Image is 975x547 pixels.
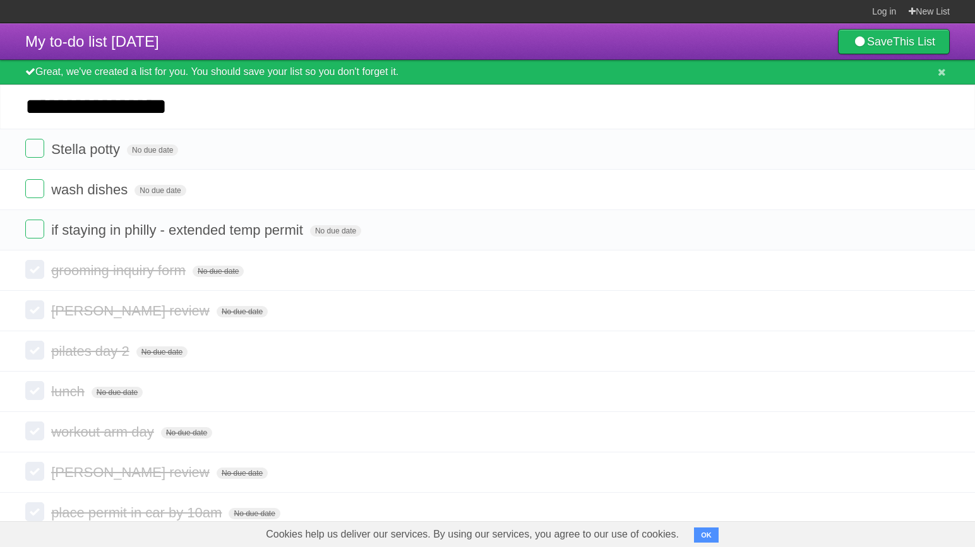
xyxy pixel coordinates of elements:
[135,185,186,196] span: No due date
[25,502,44,521] label: Done
[310,225,361,237] span: No due date
[51,303,213,319] span: [PERSON_NAME] review
[25,462,44,481] label: Done
[127,144,178,156] span: No due date
[25,179,44,198] label: Done
[51,505,225,521] span: place permit in car by 10am
[51,343,133,359] span: pilates day 2
[51,384,88,399] span: lunch
[51,262,189,278] span: grooming inquiry form
[253,522,691,547] span: Cookies help us deliver our services. By using our services, you agree to our use of cookies.
[161,427,212,438] span: No due date
[51,424,157,440] span: workout arm day
[694,527,719,543] button: OK
[25,260,44,279] label: Done
[25,300,44,319] label: Done
[25,421,44,440] label: Done
[838,29,950,54] a: SaveThis List
[25,139,44,158] label: Done
[217,306,268,317] span: No due date
[136,346,188,358] span: No due date
[51,182,131,197] span: wash dishes
[51,222,306,238] span: if staying in philly - extended temp permit
[217,468,268,479] span: No due date
[51,464,213,480] span: [PERSON_NAME] review
[893,35,935,48] b: This List
[229,508,280,519] span: No due date
[25,220,44,238] label: Done
[51,141,123,157] span: Stella potty
[25,33,159,50] span: My to-do list [DATE]
[193,266,244,277] span: No due date
[25,381,44,400] label: Done
[25,341,44,360] label: Done
[92,387,143,398] span: No due date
